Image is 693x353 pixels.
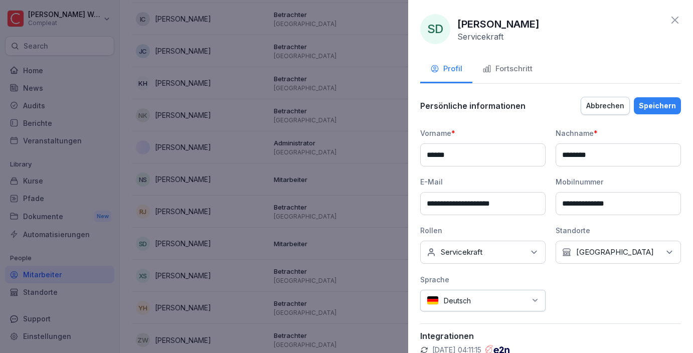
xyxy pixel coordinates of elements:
[420,128,546,138] div: Vorname
[639,100,676,111] div: Speichern
[556,128,681,138] div: Nachname
[441,247,482,257] p: Servicekraft
[420,176,546,187] div: E-Mail
[472,56,543,83] button: Fortschritt
[586,100,624,111] div: Abbrechen
[482,63,533,75] div: Fortschritt
[457,17,540,32] p: [PERSON_NAME]
[420,56,472,83] button: Profil
[420,14,450,44] div: SD
[420,290,546,311] div: Deutsch
[420,225,546,236] div: Rollen
[556,176,681,187] div: Mobilnummer
[556,225,681,236] div: Standorte
[576,247,654,257] p: [GEOGRAPHIC_DATA]
[420,101,526,111] p: Persönliche informationen
[420,331,681,341] p: Integrationen
[420,274,546,285] div: Sprache
[430,63,462,75] div: Profil
[457,32,503,42] p: Servicekraft
[581,97,630,115] button: Abbrechen
[634,97,681,114] button: Speichern
[427,296,439,305] img: de.svg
